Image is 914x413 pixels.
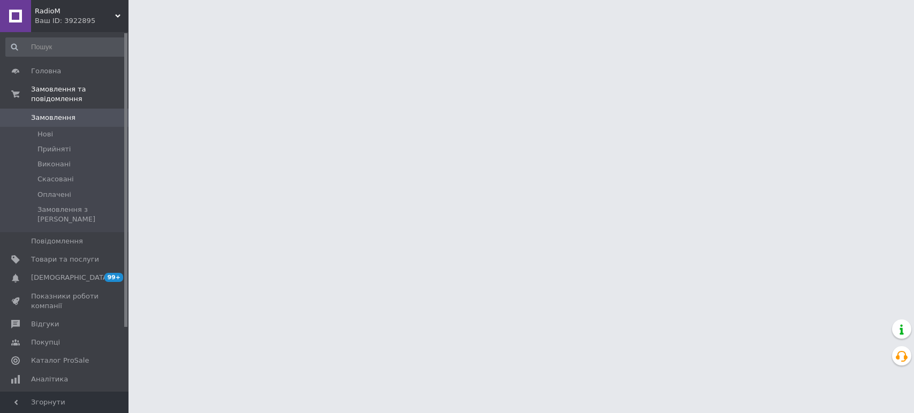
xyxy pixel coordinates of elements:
input: Пошук [5,37,126,57]
span: Замовлення [31,113,75,123]
span: Товари та послуги [31,255,99,264]
span: Нові [37,129,53,139]
span: 99+ [104,273,123,282]
span: Прийняті [37,144,71,154]
span: Повідомлення [31,236,83,246]
span: Скасовані [37,174,74,184]
span: RadioM [35,6,115,16]
span: Замовлення з [PERSON_NAME] [37,205,125,224]
span: Каталог ProSale [31,356,89,365]
span: Замовлення та повідомлення [31,85,129,104]
span: Показники роботи компанії [31,292,99,311]
span: [DEMOGRAPHIC_DATA] [31,273,110,282]
span: Виконані [37,159,71,169]
div: Ваш ID: 3922895 [35,16,129,26]
span: Відгуки [31,319,59,329]
span: Покупці [31,338,60,347]
span: Оплачені [37,190,71,200]
span: Аналітика [31,374,68,384]
span: Головна [31,66,61,76]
